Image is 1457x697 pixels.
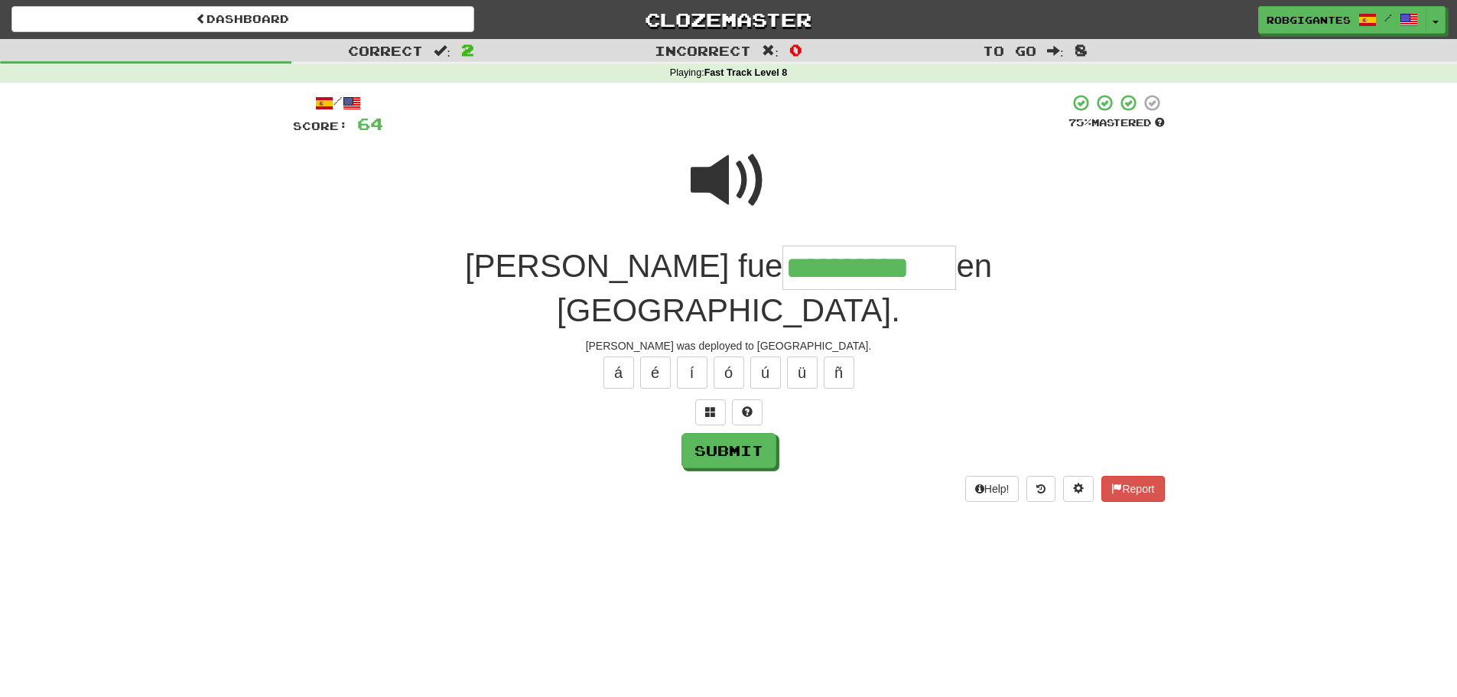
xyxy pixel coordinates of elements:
button: Help! [965,476,1020,502]
button: Submit [681,433,776,468]
button: á [603,357,634,389]
button: é [640,357,671,389]
span: : [434,44,450,57]
div: / [293,93,383,112]
div: [PERSON_NAME] was deployed to [GEOGRAPHIC_DATA]. [293,338,1165,353]
div: Mastered [1068,116,1165,130]
button: ñ [824,357,854,389]
span: Correct [348,43,423,58]
a: Robgigantes / [1258,6,1426,34]
span: 2 [461,41,474,59]
button: Round history (alt+y) [1026,476,1055,502]
span: 0 [789,41,802,59]
button: Report [1101,476,1164,502]
a: Clozemaster [497,6,960,33]
button: ó [714,357,744,389]
span: [PERSON_NAME] fue [465,248,782,284]
button: Single letter hint - you only get 1 per sentence and score half the points! alt+h [732,399,763,425]
span: Score: [293,119,348,132]
span: Incorrect [655,43,751,58]
span: 75 % [1068,116,1091,129]
span: Robgigantes [1267,13,1351,27]
strong: Fast Track Level 8 [704,67,788,78]
button: ü [787,357,818,389]
button: Switch sentence to multiple choice alt+p [695,399,726,425]
span: : [762,44,779,57]
span: To go [983,43,1036,58]
span: / [1384,12,1392,23]
button: í [677,357,707,389]
a: Dashboard [11,6,474,32]
button: ú [750,357,781,389]
span: 64 [357,114,383,133]
span: : [1047,44,1064,57]
span: 8 [1075,41,1088,59]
